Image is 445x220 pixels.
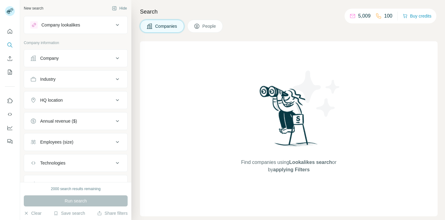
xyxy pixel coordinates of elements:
[24,135,127,149] button: Employees (size)
[155,23,178,29] span: Companies
[5,39,15,51] button: Search
[41,22,80,28] div: Company lookalikes
[358,12,371,20] p: 5,009
[24,93,127,108] button: HQ location
[40,55,59,61] div: Company
[40,181,59,187] div: Keywords
[108,4,131,13] button: Hide
[40,76,56,82] div: Industry
[24,210,41,216] button: Clear
[24,156,127,170] button: Technologies
[202,23,217,29] span: People
[97,210,128,216] button: Share filters
[257,84,321,153] img: Surfe Illustration - Woman searching with binoculars
[289,160,332,165] span: Lookalikes search
[239,159,338,173] span: Find companies using or by
[5,95,15,106] button: Use Surfe on LinkedIn
[24,40,128,46] p: Company information
[5,53,15,64] button: Enrich CSV
[53,210,85,216] button: Save search
[24,18,127,32] button: Company lookalikes
[24,177,127,191] button: Keywords
[273,167,310,172] span: applying Filters
[40,97,63,103] div: HQ location
[40,139,73,145] div: Employees (size)
[24,6,43,11] div: New search
[289,66,345,121] img: Surfe Illustration - Stars
[24,114,127,128] button: Annual revenue ($)
[40,160,66,166] div: Technologies
[5,67,15,78] button: My lists
[140,7,438,16] h4: Search
[403,12,431,20] button: Buy credits
[40,118,77,124] div: Annual revenue ($)
[51,186,101,192] div: 2000 search results remaining
[5,26,15,37] button: Quick start
[384,12,392,20] p: 100
[24,51,127,66] button: Company
[24,72,127,87] button: Industry
[5,109,15,120] button: Use Surfe API
[5,136,15,147] button: Feedback
[5,122,15,133] button: Dashboard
